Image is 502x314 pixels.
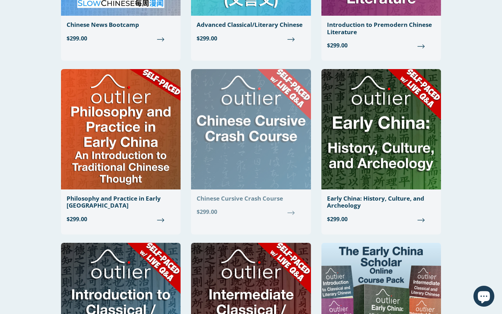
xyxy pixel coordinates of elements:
[67,215,175,223] span: $299.00
[321,69,441,229] a: Early China: History, Culture, and Archeology $299.00
[61,69,181,229] a: Philosophy and Practice in Early [GEOGRAPHIC_DATA] $299.00
[321,69,441,189] img: Early China: History, Culture, and Archeology
[61,69,181,189] img: Philosophy and Practice in Early China
[67,21,175,28] div: Chinese News Bootcamp
[191,69,311,222] a: Chinese Cursive Crash Course $299.00
[191,69,311,189] img: Chinese Cursive Crash Course
[197,195,305,202] div: Chinese Cursive Crash Course
[327,21,435,36] div: Introduction to Premodern Chinese Literature
[327,195,435,209] div: Early China: History, Culture, and Archeology
[471,286,496,308] inbox-online-store-chat: Shopify online store chat
[197,208,305,216] span: $299.00
[67,195,175,209] div: Philosophy and Practice in Early [GEOGRAPHIC_DATA]
[197,34,305,43] span: $299.00
[67,34,175,43] span: $299.00
[327,41,435,50] span: $299.00
[327,215,435,223] span: $299.00
[197,21,305,28] div: Advanced Classical/Literary Chinese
